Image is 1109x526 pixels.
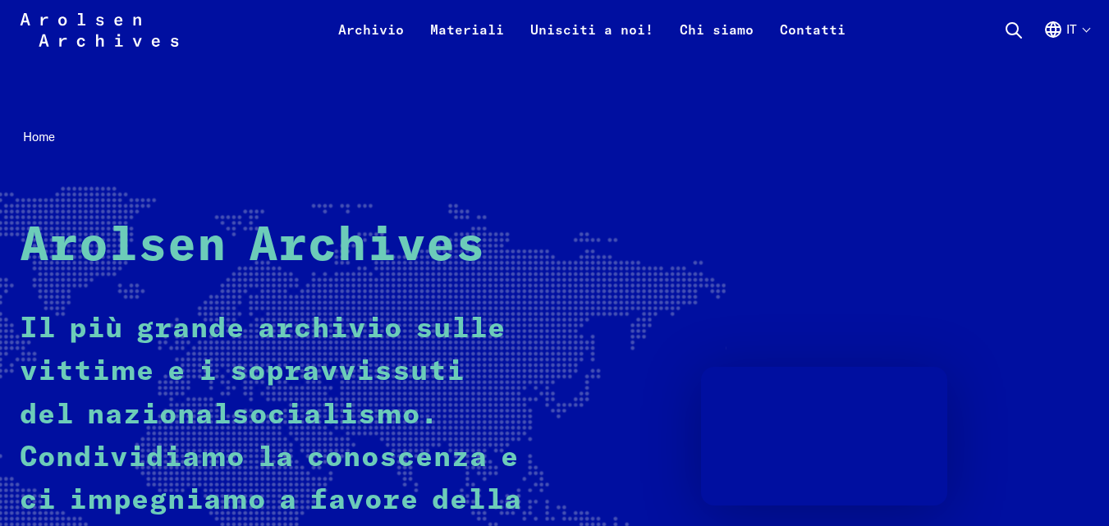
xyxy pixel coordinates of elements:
a: Contatti [767,20,859,59]
a: Unisciti a noi! [517,20,667,59]
button: Italiano, selezione lingua [1043,20,1089,59]
a: Materiali [417,20,517,59]
strong: Arolsen Archives [20,223,485,270]
span: Home [23,129,55,144]
nav: Primaria [325,10,859,49]
a: Archivio [325,20,417,59]
a: Chi siamo [667,20,767,59]
nav: Breadcrumb [20,125,1089,149]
